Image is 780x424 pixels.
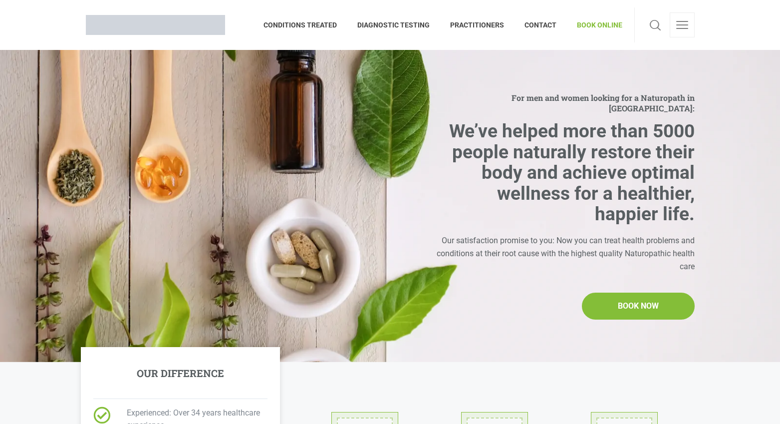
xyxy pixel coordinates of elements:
span: CONTACT [515,17,567,33]
a: BOOK NOW [582,293,695,320]
span: BOOK NOW [618,300,659,313]
h5: OUR DIFFERENCE [137,367,224,379]
span: CONDITIONS TREATED [263,17,347,33]
a: PRACTITIONERS [440,7,515,42]
span: PRACTITIONERS [440,17,515,33]
a: CONTACT [515,7,567,42]
span: DIAGNOSTIC TESTING [347,17,440,33]
img: Brisbane Naturopath [86,15,225,35]
span: BOOK ONLINE [567,17,622,33]
a: DIAGNOSTIC TESTING [347,7,440,42]
h2: We’ve helped more than 5000 people naturally restore their body and achieve optimal wellness for ... [432,121,695,224]
a: Search [647,12,664,37]
a: CONDITIONS TREATED [263,7,347,42]
span: For men and women looking for a Naturopath in [GEOGRAPHIC_DATA]: [432,92,695,113]
a: Brisbane Naturopath [86,7,225,42]
div: Our satisfaction promise to you: Now you can treat health problems and conditions at their root c... [432,234,695,273]
a: BOOK ONLINE [567,7,622,42]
